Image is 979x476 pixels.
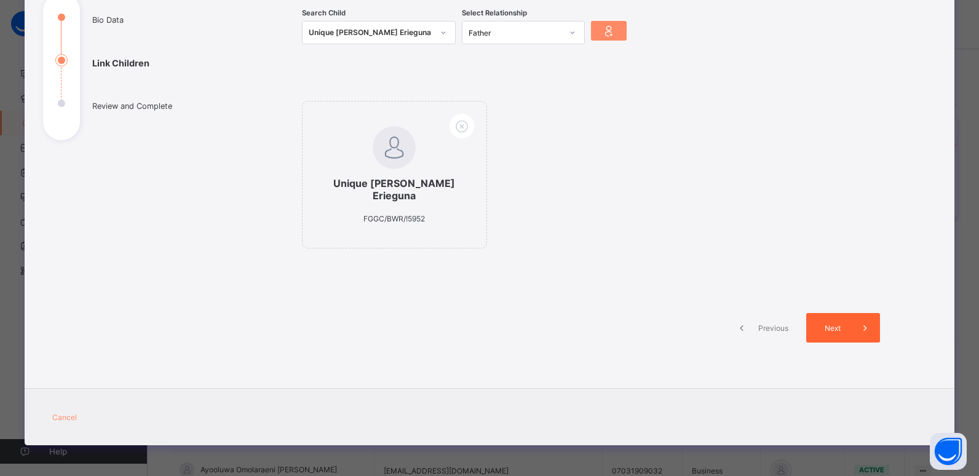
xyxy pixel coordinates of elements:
[327,177,462,202] span: Unique [PERSON_NAME] Erieguna
[309,26,433,39] div: Unique [PERSON_NAME] Erieguna
[930,433,967,470] button: Open asap
[756,323,790,333] span: Previous
[373,126,416,169] img: default.svg
[363,214,425,223] span: FGGC/BWR/!5952
[52,413,77,422] span: Cancel
[815,323,850,333] span: Next
[302,9,346,17] span: Search Child
[469,28,562,38] div: Father
[462,9,527,17] span: Select Relationship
